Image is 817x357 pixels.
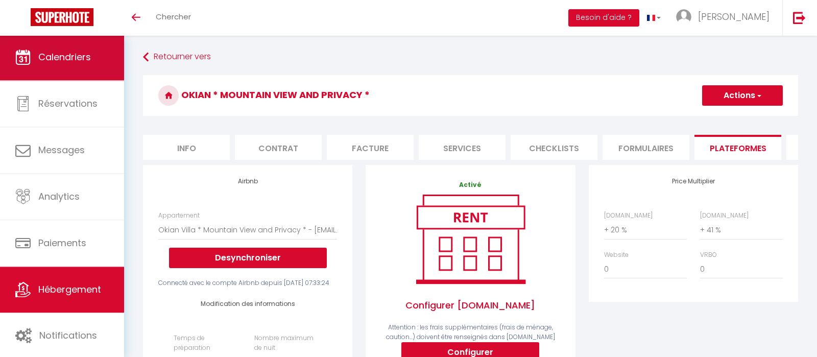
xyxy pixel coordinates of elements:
label: [DOMAIN_NAME] [604,211,653,221]
li: Checklists [511,135,597,160]
p: Activé [381,180,560,190]
li: Plateformes [694,135,781,160]
img: Super Booking [31,8,93,26]
li: Facture [327,135,414,160]
label: Website [604,250,629,260]
label: Temps de préparation [174,334,241,353]
span: Attention : les frais supplémentaires (frais de ménage, caution...) doivent être renseignés dans ... [386,323,555,341]
div: Connecté avec le compte Airbnb depuis [DATE] 07:33:24 [158,278,337,288]
img: rent.png [405,190,536,288]
span: Analytics [38,190,80,203]
span: Messages [38,144,85,156]
span: Hébergement [38,283,101,296]
button: Besoin d'aide ? [568,9,639,27]
h3: Okian * Mountain View and Privacy * [143,75,798,116]
button: Desynchroniser [169,248,327,268]
li: Contrat [235,135,322,160]
li: Services [419,135,506,160]
label: Nombre maximum de nuit [254,334,322,353]
li: Info [143,135,230,160]
label: Appartement [158,211,200,221]
span: Configurer [DOMAIN_NAME] [381,288,560,323]
button: Actions [702,85,783,106]
img: logout [793,11,806,24]
span: Notifications [39,329,97,342]
h4: Modification des informations [174,300,322,307]
span: Paiements [38,236,86,249]
span: Calendriers [38,51,91,63]
li: Formulaires [603,135,689,160]
label: [DOMAIN_NAME] [700,211,749,221]
label: VRBO [700,250,717,260]
a: Retourner vers [143,48,798,66]
h4: Price Multiplier [604,178,783,185]
span: Réservations [38,97,98,110]
span: Chercher [156,11,191,22]
h4: Airbnb [158,178,337,185]
span: [PERSON_NAME] [698,10,770,23]
img: ... [676,9,691,25]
